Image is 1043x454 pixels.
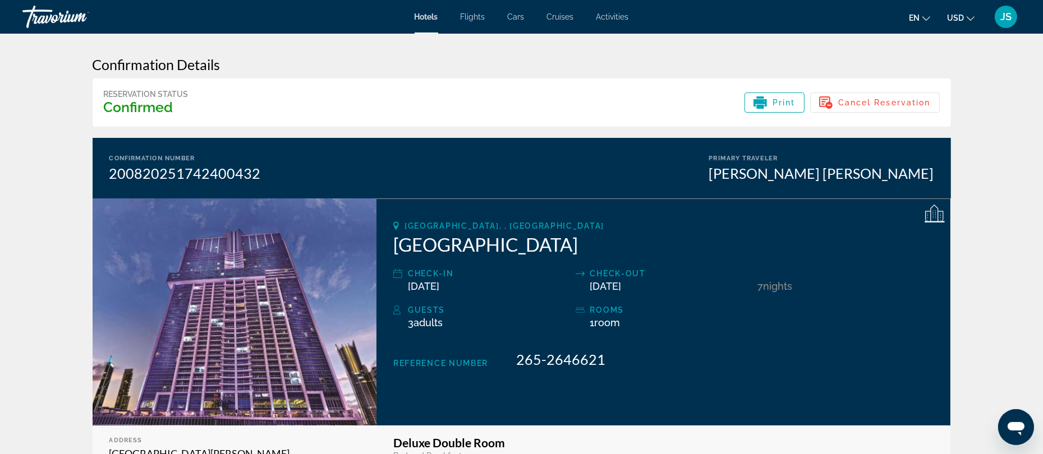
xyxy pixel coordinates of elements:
[590,280,622,292] span: [DATE]
[508,12,525,21] a: Cars
[393,233,934,256] h2: [GEOGRAPHIC_DATA]
[104,90,189,99] div: Reservation Status
[405,221,604,230] span: [GEOGRAPHIC_DATA], , [GEOGRAPHIC_DATA]
[408,280,439,292] span: [DATE]
[838,98,931,107] span: Cancel Reservation
[709,155,934,162] div: Primary Traveler
[709,165,934,182] div: [PERSON_NAME] [PERSON_NAME]
[998,409,1034,445] iframe: Button to launch messaging window
[393,359,488,368] span: Reference Number
[745,92,805,113] button: Print
[909,13,920,22] span: en
[947,13,964,22] span: USD
[947,10,975,26] button: Change currency
[763,280,792,292] span: Nights
[408,303,569,317] div: Guests
[547,12,574,21] a: Cruises
[590,317,621,328] span: 1
[590,303,752,317] div: rooms
[93,56,951,73] h3: Confirmation Details
[109,165,261,182] div: 200820251742400432
[773,98,796,107] span: Print
[413,317,443,328] span: Adults
[109,155,261,162] div: Confirmation Number
[415,12,438,21] a: Hotels
[104,99,189,115] h3: Confirmed
[909,10,930,26] button: Change language
[516,351,605,368] span: 265-2646621
[810,95,940,107] a: Cancel Reservation
[461,12,485,21] a: Flights
[590,267,752,280] div: Check-out
[991,5,1021,29] button: User Menu
[1000,11,1012,22] span: JS
[22,2,135,31] a: Travorium
[393,437,934,449] h3: Deluxe Double Room
[408,267,569,280] div: Check-in
[596,12,629,21] a: Activities
[595,317,621,328] span: Room
[810,92,940,113] button: Cancel Reservation
[109,437,360,444] div: Address
[757,280,763,292] span: 7
[408,317,443,328] span: 3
